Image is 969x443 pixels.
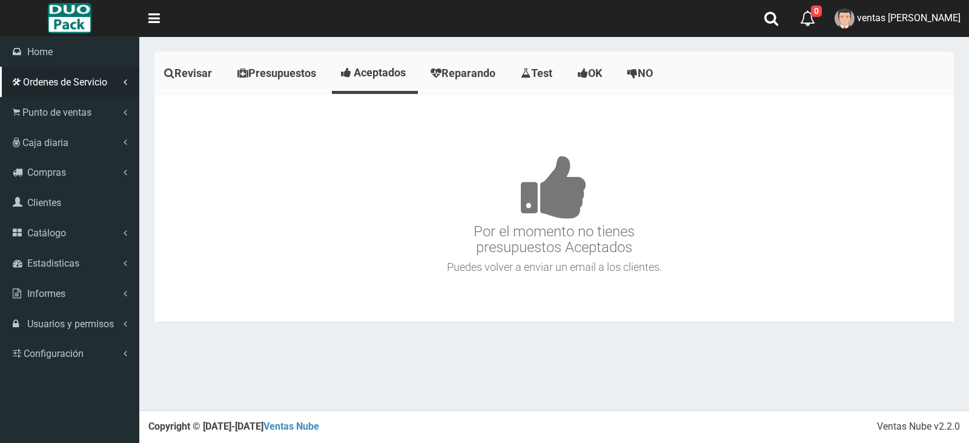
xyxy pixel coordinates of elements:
a: NO [618,55,666,92]
span: Compras [27,167,66,178]
a: Revisar [154,55,225,92]
span: Reparando [442,67,495,79]
span: Revisar [174,67,212,79]
span: Test [531,67,552,79]
span: Aceptados [354,66,406,79]
span: Catálogo [27,227,66,239]
span: Ordenes de Servicio [23,76,107,88]
a: Ventas Nube [263,421,319,432]
h3: Por el momento no tienes presupuestos Aceptados [157,119,951,256]
div: Ventas Nube v2.2.0 [877,420,960,434]
strong: Copyright © [DATE]-[DATE] [148,421,319,432]
span: Clientes [27,197,61,208]
span: 0 [811,5,822,17]
span: Punto de ventas [22,107,91,118]
a: Reparando [421,55,508,92]
span: Home [27,46,53,58]
span: NO [638,67,653,79]
a: Test [511,55,565,92]
span: OK [588,67,602,79]
span: Presupuestos [248,67,316,79]
span: ventas [PERSON_NAME] [857,12,961,24]
span: Caja diaria [22,137,68,148]
span: Estadisticas [27,258,79,269]
a: Presupuestos [228,55,329,92]
span: Usuarios y permisos [27,318,114,330]
h4: Puedes volver a enviar un email a los clientes. [157,261,951,273]
span: Informes [27,288,65,299]
span: Configuración [24,348,84,359]
a: OK [568,55,615,92]
a: Aceptados [332,55,418,91]
img: User Image [835,8,855,28]
img: Logo grande [48,3,91,33]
